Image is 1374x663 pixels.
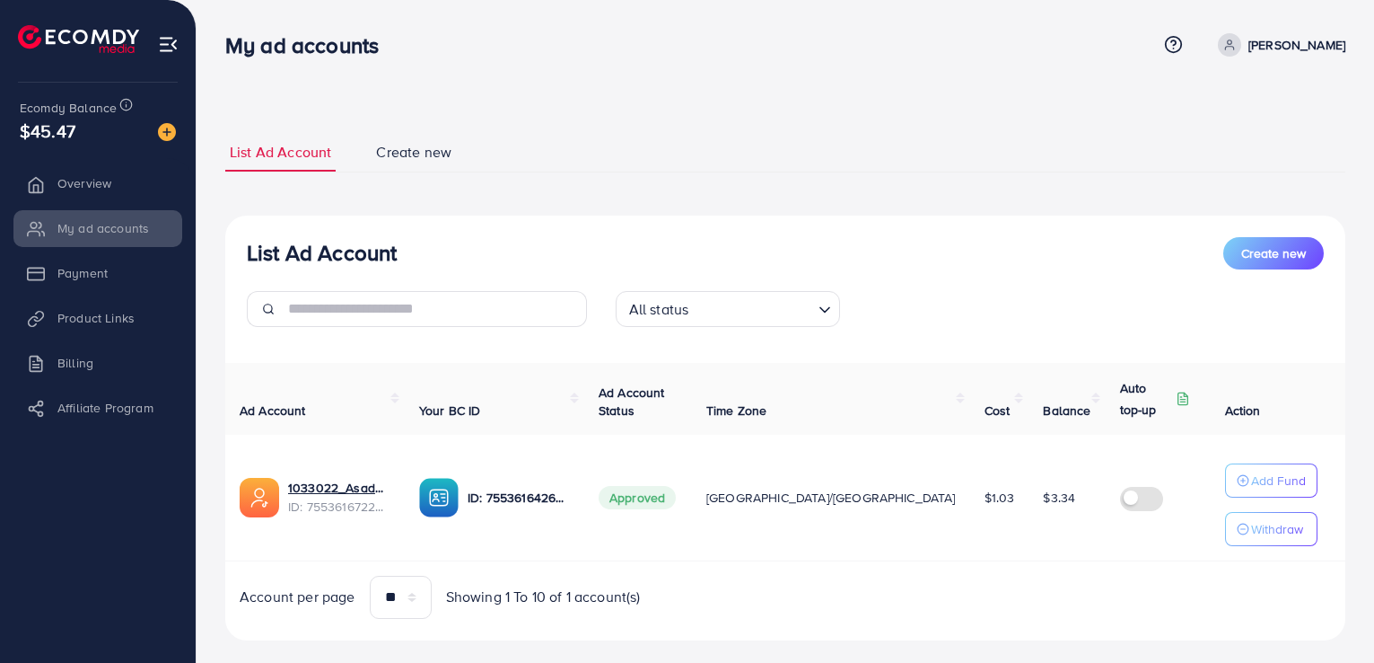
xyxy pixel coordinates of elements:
[599,486,676,509] span: Approved
[376,142,451,163] span: Create new
[1120,377,1172,420] p: Auto top-up
[419,402,481,420] span: Your BC ID
[694,293,810,323] input: Search for option
[20,118,75,144] span: $45.47
[247,240,397,266] h3: List Ad Account
[288,498,390,516] span: ID: 7553616722005753863
[985,489,1015,507] span: $1.03
[240,402,306,420] span: Ad Account
[706,402,766,420] span: Time Zone
[1043,489,1075,507] span: $3.34
[626,296,693,323] span: All status
[240,587,355,607] span: Account per page
[1211,33,1345,57] a: [PERSON_NAME]
[599,384,665,420] span: Ad Account Status
[288,479,390,497] a: 1033022_Asadullah_1758713672760
[985,402,1011,420] span: Cost
[1225,464,1317,498] button: Add Fund
[1251,518,1303,540] p: Withdraw
[288,479,390,516] div: <span class='underline'>1033022_Asadullah_1758713672760</span></br>7553616722005753863
[230,142,331,163] span: List Ad Account
[1241,244,1306,262] span: Create new
[616,291,840,327] div: Search for option
[158,34,179,55] img: menu
[419,478,459,517] img: ic-ba-acc.ded83a64.svg
[706,489,956,507] span: [GEOGRAPHIC_DATA]/[GEOGRAPHIC_DATA]
[1225,512,1317,546] button: Withdraw
[1223,237,1324,270] button: Create new
[240,478,279,517] img: ic-ads-acc.e4c84228.svg
[20,99,117,117] span: Ecomdy Balance
[1248,34,1345,56] p: [PERSON_NAME]
[1043,402,1090,420] span: Balance
[1251,470,1306,491] p: Add Fund
[225,32,393,58] h3: My ad accounts
[468,487,570,508] p: ID: 7553616426911399943
[158,123,176,141] img: image
[446,587,641,607] span: Showing 1 To 10 of 1 account(s)
[18,25,139,53] img: logo
[1225,402,1261,420] span: Action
